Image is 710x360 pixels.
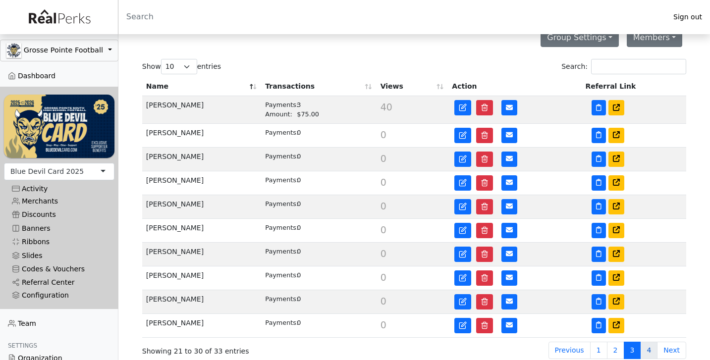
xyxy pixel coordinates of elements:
a: Merchants [4,195,114,208]
td: [PERSON_NAME] [142,148,261,171]
div: Showing 21 to 30 of 33 entries [142,341,362,357]
div: 3 $75.00 [265,100,372,119]
a: 1 [590,342,607,359]
span: 0 [381,296,386,307]
span: 0 [381,248,386,259]
span: 0 [381,153,386,164]
div: Amount: [265,109,297,119]
th: Referral Link [582,77,687,96]
div: Payments: [265,152,297,161]
label: Search: [561,59,686,74]
a: 3 [624,342,641,359]
td: [PERSON_NAME] [142,266,261,290]
span: 0 [381,201,386,211]
div: 0 [265,318,372,327]
div: Payments: [265,100,297,109]
div: 0 [265,247,372,256]
span: 0 [381,224,386,235]
button: Group Settings [541,28,619,47]
a: Next [657,342,686,359]
a: Discounts [4,208,114,221]
div: 0 [265,270,372,280]
a: Codes & Vouchers [4,262,114,276]
button: Members [627,28,682,47]
td: [PERSON_NAME] [142,171,261,195]
a: Sign out [665,10,710,24]
input: Search: [591,59,686,74]
div: 0 [265,199,372,208]
td: [PERSON_NAME] [142,314,261,338]
a: Slides [4,249,114,262]
a: 2 [607,342,624,359]
div: Payments: [265,223,297,232]
select: Showentries [161,59,197,74]
td: [PERSON_NAME] [142,290,261,314]
span: 0 [381,177,386,188]
a: 4 [640,342,657,359]
a: Ribbons [4,235,114,249]
td: [PERSON_NAME] [142,96,261,123]
div: 0 [265,175,372,185]
label: Show entries [142,59,221,74]
div: Payments: [265,318,297,327]
div: 0 [265,294,372,304]
th: Action [448,77,581,96]
div: Payments: [265,247,297,256]
th: Views: activate to sort column ascending [377,77,448,96]
div: 0 [265,152,372,161]
div: Payments: [265,270,297,280]
div: Payments: [265,128,297,137]
span: 0 [381,129,386,140]
img: WvZzOez5OCqmO91hHZfJL7W2tJ07LbGMjwPPNJwI.png [4,95,114,157]
div: Configuration [12,291,107,300]
div: Payments: [265,199,297,208]
div: Payments: [265,294,297,304]
span: Settings [8,342,37,349]
input: Search [118,5,665,29]
td: [PERSON_NAME] [142,243,261,266]
img: GAa1zriJJmkmu1qRtUwg8x1nQwzlKm3DoqW9UgYl.jpg [6,43,21,58]
img: real_perks_logo-01.svg [23,6,95,28]
th: Transactions: activate to sort column ascending [261,77,376,96]
div: Blue Devil Card 2025 [10,166,84,177]
td: [PERSON_NAME] [142,124,261,148]
th: Name: activate to sort column descending [142,77,261,96]
div: 0 [265,128,372,137]
span: 40 [381,102,392,112]
a: Referral Center [4,276,114,289]
div: 0 [265,223,372,232]
a: Banners [4,222,114,235]
td: [PERSON_NAME] [142,195,261,219]
td: [PERSON_NAME] [142,219,261,243]
div: Payments: [265,175,297,185]
a: Previous [548,342,591,359]
span: 0 [381,272,386,283]
div: Activity [12,185,107,193]
span: 0 [381,319,386,330]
